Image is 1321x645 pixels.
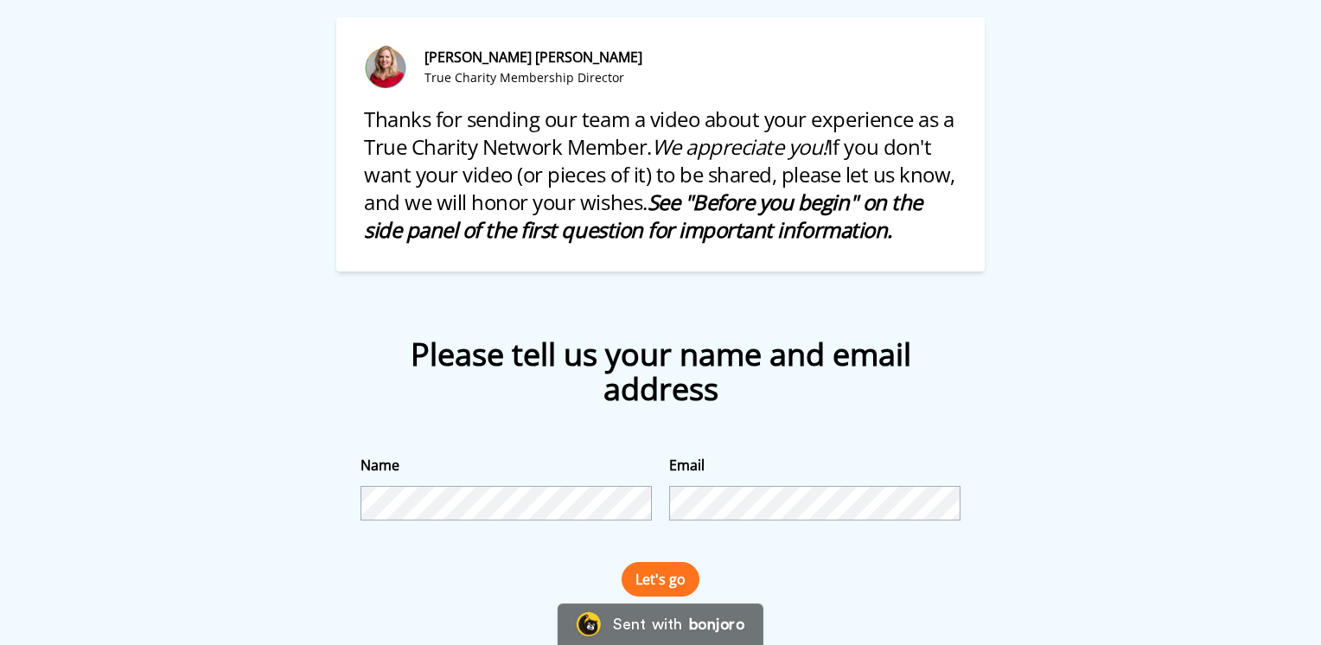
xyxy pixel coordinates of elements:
span: If you don't want your video (or pieces of it) to be shared, please let us know, and we will hono... [364,132,960,216]
div: Please tell us your name and email address [361,337,960,406]
div: Sent with [613,616,682,632]
span: Thanks for sending our team a video about your experience as a True Charity Network Member. [364,105,959,161]
a: Bonjoro LogoSent withbonjoro [558,603,763,645]
label: Email [669,455,705,476]
div: True Charity Membership Director [424,69,642,86]
img: Bonjoro Logo [577,612,601,636]
div: [PERSON_NAME] [PERSON_NAME] [424,47,642,67]
span: See "Before you begin" on the side panel of the first question for important information. [364,188,927,244]
span: We appreciate you! [652,132,827,161]
button: Let's go [622,562,699,597]
label: Name [361,455,399,476]
div: bonjoro [689,616,744,632]
img: True Charity Membership Director [364,45,407,88]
